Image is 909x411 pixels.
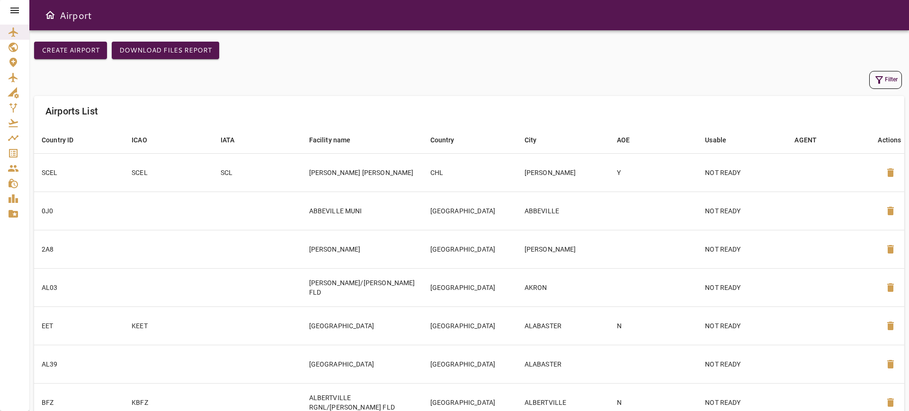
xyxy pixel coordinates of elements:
span: IATA [221,134,247,146]
span: delete [885,397,896,408]
td: SCEL [124,153,213,192]
div: AOE [617,134,630,146]
p: NOT READY [705,206,779,216]
td: CHL [423,153,517,192]
span: Usable [705,134,739,146]
td: Y [609,153,698,192]
button: Delete Airport [879,353,902,376]
td: [GEOGRAPHIC_DATA] [423,306,517,345]
span: Facility name [309,134,363,146]
td: AL39 [34,345,124,383]
button: Download Files Report [112,42,219,59]
button: Filter [869,71,902,89]
div: Country ID [42,134,74,146]
p: NOT READY [705,245,779,254]
button: Delete Airport [879,315,902,337]
td: SCL [213,153,302,192]
button: Open drawer [41,6,60,25]
td: ABBEVILLE MUNI [302,192,423,230]
td: [GEOGRAPHIC_DATA] [302,345,423,383]
p: NOT READY [705,283,779,292]
td: N [609,306,698,345]
span: AGENT [794,134,829,146]
button: Delete Airport [879,161,902,184]
td: KEET [124,306,213,345]
p: NOT READY [705,398,779,407]
h6: Airport [60,8,92,23]
p: NOT READY [705,321,779,331]
span: delete [885,359,896,370]
span: delete [885,320,896,332]
span: Country [430,134,467,146]
td: SCEL [34,153,124,192]
div: Usable [705,134,726,146]
p: NOT READY [705,359,779,369]
td: [PERSON_NAME]/[PERSON_NAME] FLD [302,268,423,306]
div: ICAO [132,134,147,146]
div: Facility name [309,134,351,146]
span: delete [885,205,896,217]
span: delete [885,244,896,255]
td: 0J0 [34,192,124,230]
h6: Airports List [45,104,98,119]
td: ABBEVILLE [517,192,609,230]
td: [GEOGRAPHIC_DATA] [302,306,423,345]
span: Country ID [42,134,86,146]
p: NOT READY [705,168,779,177]
span: delete [885,282,896,293]
span: delete [885,167,896,178]
td: [PERSON_NAME] [PERSON_NAME] [302,153,423,192]
button: Create airport [34,42,107,59]
td: ALABASTER [517,345,609,383]
button: Delete Airport [879,238,902,261]
div: AGENT [794,134,817,146]
div: City [525,134,537,146]
td: AL03 [34,268,124,306]
td: [PERSON_NAME] [517,230,609,268]
td: [GEOGRAPHIC_DATA] [423,230,517,268]
td: [PERSON_NAME] [517,153,609,192]
td: [GEOGRAPHIC_DATA] [423,345,517,383]
td: AKRON [517,268,609,306]
button: Delete Airport [879,200,902,222]
td: [GEOGRAPHIC_DATA] [423,192,517,230]
span: ICAO [132,134,160,146]
td: [PERSON_NAME] [302,230,423,268]
td: [GEOGRAPHIC_DATA] [423,268,517,306]
div: Country [430,134,454,146]
span: City [525,134,549,146]
td: ALABASTER [517,306,609,345]
button: Delete Airport [879,276,902,299]
td: EET [34,306,124,345]
div: IATA [221,134,235,146]
td: 2A8 [34,230,124,268]
span: AOE [617,134,642,146]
